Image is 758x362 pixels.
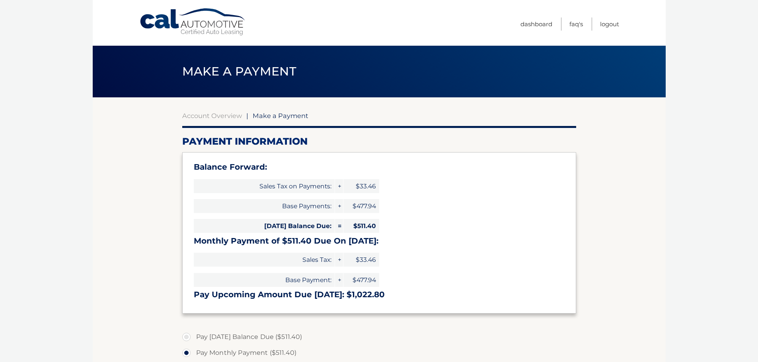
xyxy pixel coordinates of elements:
[335,253,343,267] span: +
[194,236,565,246] h3: Monthly Payment of $511.40 Due On [DATE]:
[600,17,619,31] a: Logout
[182,64,296,79] span: Make a Payment
[194,199,335,213] span: Base Payments:
[182,329,576,345] label: Pay [DATE] Balance Due ($511.40)
[182,112,242,120] a: Account Overview
[335,219,343,233] span: =
[194,290,565,300] h3: Pay Upcoming Amount Due [DATE]: $1,022.80
[520,17,552,31] a: Dashboard
[194,162,565,172] h3: Balance Forward:
[194,179,335,193] span: Sales Tax on Payments:
[246,112,248,120] span: |
[569,17,583,31] a: FAQ's
[343,273,379,287] span: $477.94
[194,253,335,267] span: Sales Tax:
[182,136,576,147] h2: Payment Information
[343,219,379,233] span: $511.40
[182,345,576,361] label: Pay Monthly Payment ($511.40)
[335,273,343,287] span: +
[194,273,335,287] span: Base Payment:
[335,179,343,193] span: +
[343,179,379,193] span: $33.46
[343,199,379,213] span: $477.94
[253,112,308,120] span: Make a Payment
[194,219,335,233] span: [DATE] Balance Due:
[335,199,343,213] span: +
[343,253,379,267] span: $33.46
[139,8,247,36] a: Cal Automotive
